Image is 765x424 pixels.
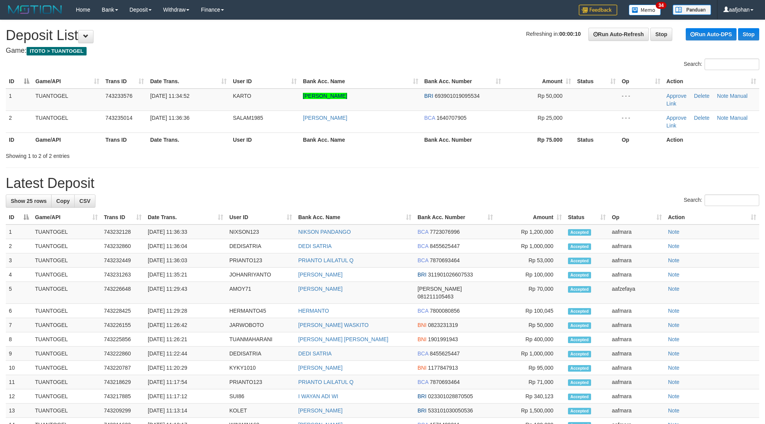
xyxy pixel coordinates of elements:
td: 743226155 [101,318,145,332]
a: [PERSON_NAME] [298,271,342,278]
td: 11 [6,375,32,389]
td: TUANTOGEL [32,239,101,253]
a: PRIANTO LAILATUL Q [298,379,354,385]
span: BRI [418,407,426,414]
a: [PERSON_NAME] [298,407,342,414]
th: Status: activate to sort column ascending [565,210,609,225]
span: SALAM1985 [233,115,263,121]
span: Copy 1640707905 to clipboard [436,115,466,121]
td: Rp 100,045 [496,304,565,318]
span: Copy 693901019095534 to clipboard [435,93,480,99]
td: TUANTOGEL [32,389,101,404]
td: [DATE] 11:36:33 [145,225,226,239]
td: DEDISATRIA [226,347,295,361]
a: Note [668,393,680,399]
a: [PERSON_NAME] [PERSON_NAME] [298,336,388,342]
td: 7 [6,318,32,332]
a: Note [668,243,680,249]
th: Trans ID [102,132,147,147]
span: Accepted [568,272,591,278]
td: aafzefaya [609,282,665,304]
td: 743209299 [101,404,145,418]
td: Rp 53,000 [496,253,565,268]
img: panduan.png [673,5,711,15]
td: - - - [619,89,663,111]
span: BRI [418,393,426,399]
span: Copy 7723076996 to clipboard [430,229,460,235]
span: 34 [656,2,666,9]
th: Rp 75.000 [504,132,574,147]
th: Trans ID: activate to sort column ascending [101,210,145,225]
th: Action: activate to sort column ascending [663,74,759,89]
span: Rp 50,000 [538,93,563,99]
td: Rp 100,000 [496,268,565,282]
td: Rp 50,000 [496,318,565,332]
td: 743232449 [101,253,145,268]
td: PRIANTO123 [226,375,295,389]
td: Rp 1,200,000 [496,225,565,239]
td: DEDISATRIA [226,239,295,253]
td: aafmara [609,361,665,375]
th: ID: activate to sort column descending [6,74,32,89]
span: Accepted [568,408,591,414]
a: Note [668,257,680,263]
span: Accepted [568,258,591,264]
a: [PERSON_NAME] [298,365,342,371]
span: Accepted [568,351,591,357]
td: aafmara [609,318,665,332]
td: 743217885 [101,389,145,404]
td: TUANTOGEL [32,318,101,332]
td: 743220787 [101,361,145,375]
span: Accepted [568,286,591,293]
label: Search: [684,59,759,70]
td: [DATE] 11:17:54 [145,375,226,389]
span: Accepted [568,308,591,315]
td: TUANTOGEL [32,404,101,418]
th: Date Trans. [147,132,230,147]
td: [DATE] 11:26:42 [145,318,226,332]
th: Status: activate to sort column ascending [574,74,619,89]
a: Note [668,271,680,278]
th: Bank Acc. Number [421,132,504,147]
h1: Deposit List [6,28,759,43]
span: BCA [418,379,428,385]
th: User ID [230,132,300,147]
span: BRI [418,271,426,278]
span: Rp 25,000 [538,115,563,121]
td: Rp 1,500,000 [496,404,565,418]
td: 2 [6,111,32,132]
span: BCA [418,350,428,357]
span: Accepted [568,337,591,343]
a: Note [668,229,680,235]
td: PRIANTO123 [226,253,295,268]
td: [DATE] 11:17:12 [145,389,226,404]
a: Note [668,350,680,357]
td: TUANTOGEL [32,332,101,347]
td: NIXSON123 [226,225,295,239]
label: Search: [684,194,759,206]
h4: Game: [6,47,759,55]
td: TUANTOGEL [32,268,101,282]
td: 2 [6,239,32,253]
img: Button%20Memo.svg [629,5,661,15]
th: ID: activate to sort column descending [6,210,32,225]
a: Manual Link [666,115,748,129]
td: 743218629 [101,375,145,389]
td: [DATE] 11:13:14 [145,404,226,418]
th: Amount: activate to sort column ascending [496,210,565,225]
a: Note [668,407,680,414]
span: BNI [418,322,426,328]
th: Action [663,132,759,147]
a: Stop [738,28,759,40]
td: AMOY71 [226,282,295,304]
span: Copy 1901991943 to clipboard [428,336,458,342]
span: CSV [79,198,90,204]
a: Note [668,322,680,328]
span: Copy [56,198,70,204]
span: Copy 7870693464 to clipboard [430,257,460,263]
a: Delete [694,115,709,121]
th: Action: activate to sort column ascending [665,210,759,225]
a: Approve [666,93,686,99]
th: Amount: activate to sort column ascending [504,74,574,89]
span: Copy 023301028870505 to clipboard [428,393,473,399]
